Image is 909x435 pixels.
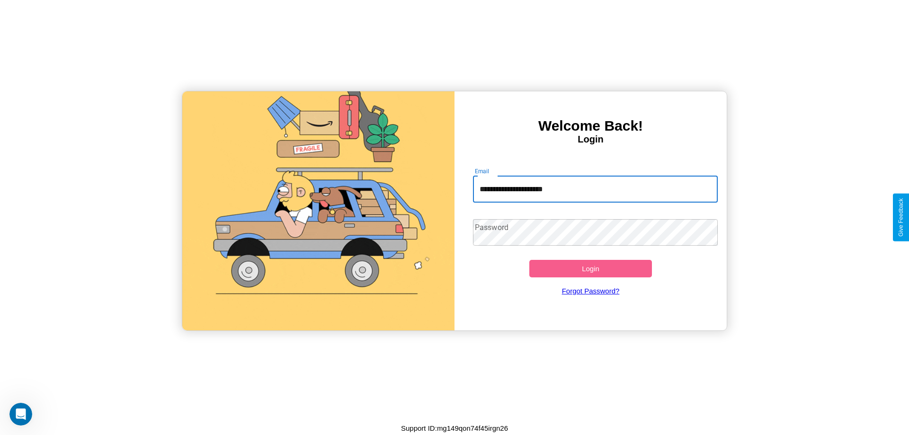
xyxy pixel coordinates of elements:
img: gif [182,91,454,330]
h3: Welcome Back! [454,118,727,134]
a: Forgot Password? [468,277,713,304]
p: Support ID: mg149qon74f45irgn26 [401,422,508,435]
button: Login [529,260,652,277]
label: Email [475,167,490,175]
h4: Login [454,134,727,145]
iframe: Intercom live chat [9,403,32,426]
div: Give Feedback [898,198,904,237]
